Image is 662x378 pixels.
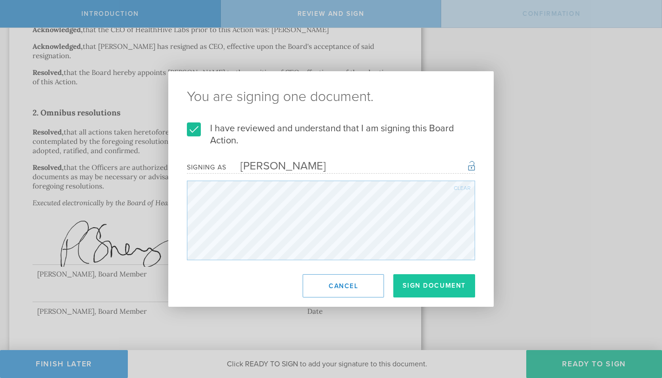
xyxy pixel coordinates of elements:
[393,274,475,297] button: Sign Document
[303,274,384,297] button: Cancel
[187,90,475,104] ng-pluralize: You are signing one document.
[226,159,326,173] div: [PERSON_NAME]
[616,305,662,350] iframe: Chat Widget
[187,163,226,171] div: Signing as
[187,122,475,147] label: I have reviewed and understand that I am signing this Board Action.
